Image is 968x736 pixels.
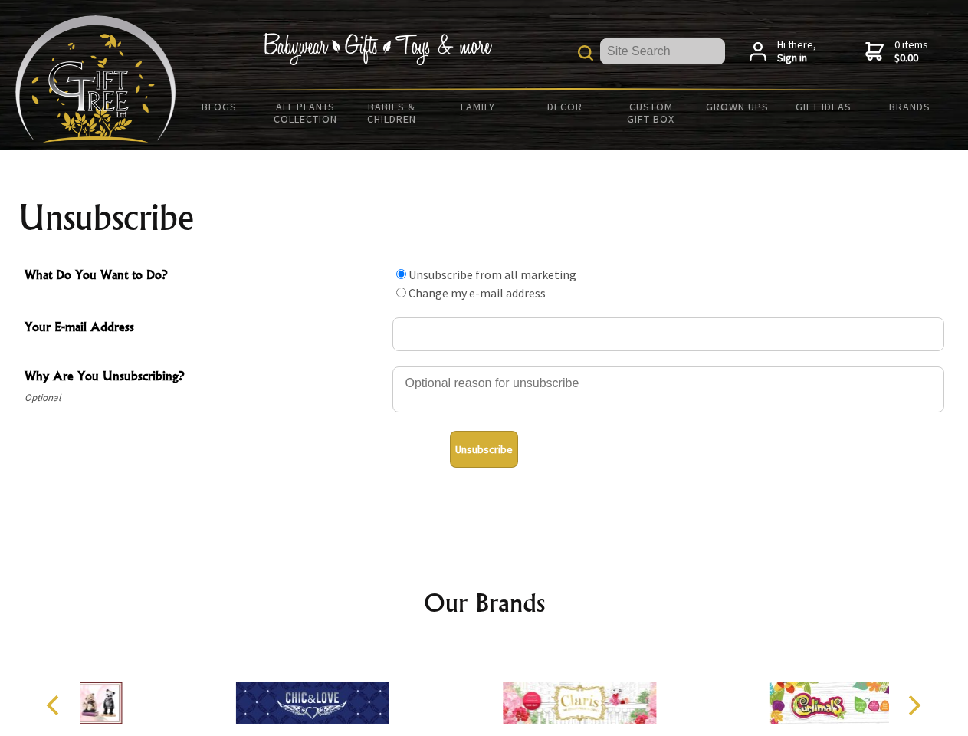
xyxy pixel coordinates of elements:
[262,33,492,65] img: Babywear - Gifts - Toys & more
[25,317,385,340] span: Your E-mail Address
[349,90,435,135] a: Babies & Children
[392,366,944,412] textarea: Why Are You Unsubscribing?
[25,265,385,287] span: What Do You Want to Do?
[396,287,406,297] input: What Do You Want to Do?
[694,90,780,123] a: Grown Ups
[18,199,950,236] h1: Unsubscribe
[777,38,816,65] span: Hi there,
[521,90,608,123] a: Decor
[750,38,816,65] a: Hi there,Sign in
[392,317,944,351] input: Your E-mail Address
[780,90,867,123] a: Gift Ideas
[897,688,930,722] button: Next
[435,90,522,123] a: Family
[600,38,725,64] input: Site Search
[608,90,694,135] a: Custom Gift Box
[894,38,928,65] span: 0 items
[777,51,816,65] strong: Sign in
[409,267,576,282] label: Unsubscribe from all marketing
[409,285,546,301] label: Change my e-mail address
[578,45,593,61] img: product search
[15,15,176,143] img: Babyware - Gifts - Toys and more...
[396,269,406,279] input: What Do You Want to Do?
[25,366,385,389] span: Why Are You Unsubscribing?
[263,90,349,135] a: All Plants Collection
[25,389,385,407] span: Optional
[31,584,938,621] h2: Our Brands
[450,431,518,468] button: Unsubscribe
[894,51,928,65] strong: $0.00
[867,90,953,123] a: Brands
[865,38,928,65] a: 0 items$0.00
[38,688,72,722] button: Previous
[176,90,263,123] a: BLOGS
